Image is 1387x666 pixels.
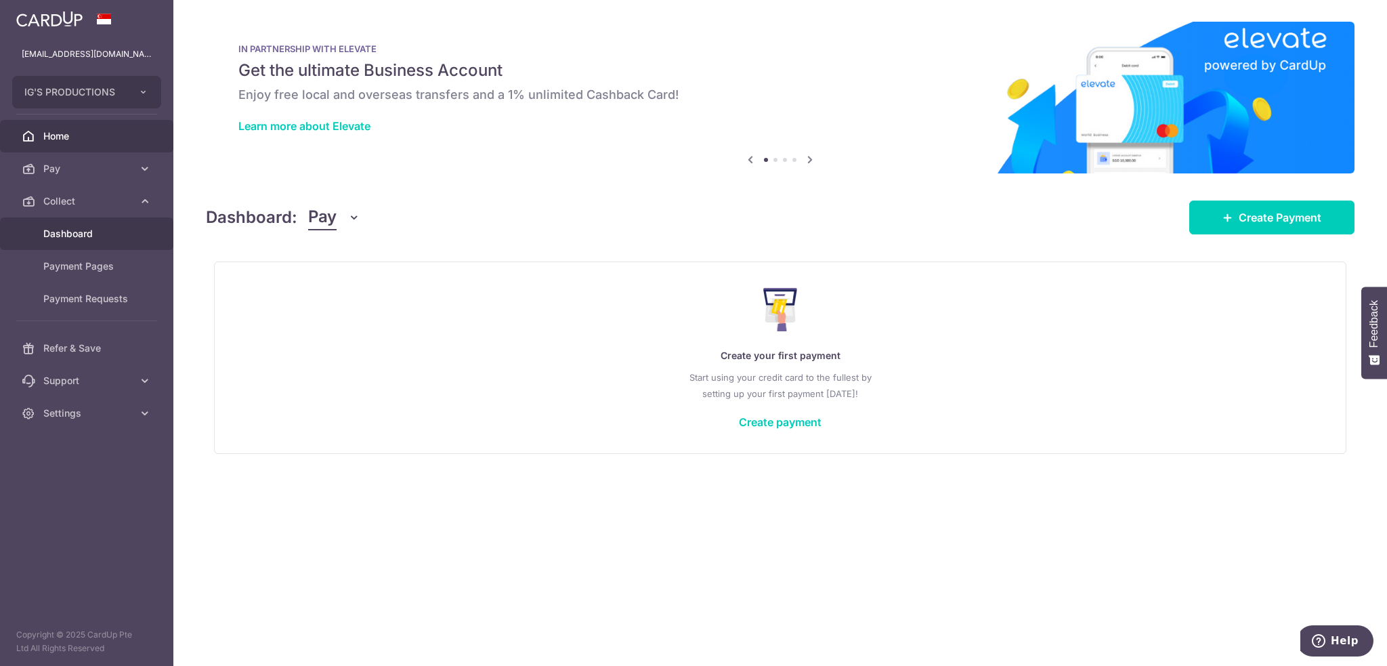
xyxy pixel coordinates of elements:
span: Settings [43,407,133,420]
iframe: Opens a widget where you can find more information [1300,625,1373,659]
p: Start using your credit card to the fullest by setting up your first payment [DATE]! [242,369,1319,402]
img: Make Payment [763,288,798,331]
button: IG'S PRODUCTIONS [12,76,161,108]
span: Pay [308,205,337,230]
span: Collect [43,194,133,208]
span: Create Payment [1239,209,1321,226]
a: Create payment [739,415,821,429]
span: Pay [43,162,133,175]
button: Pay [308,205,360,230]
a: Learn more about Elevate [238,119,370,133]
span: Payment Requests [43,292,133,306]
span: Support [43,374,133,388]
h6: Enjoy free local and overseas transfers and a 1% unlimited Cashback Card! [238,87,1322,103]
span: IG'S PRODUCTIONS [24,85,125,99]
h5: Get the ultimate Business Account [238,60,1322,81]
img: CardUp [16,11,83,27]
span: Refer & Save [43,341,133,355]
p: Create your first payment [242,348,1319,364]
img: Renovation banner [206,22,1354,173]
span: Feedback [1368,300,1380,348]
span: Home [43,129,133,143]
h4: Dashboard: [206,205,297,230]
p: [EMAIL_ADDRESS][DOMAIN_NAME] [22,47,152,61]
button: Feedback - Show survey [1361,287,1387,379]
p: IN PARTNERSHIP WITH ELEVATE [238,43,1322,54]
span: Payment Pages [43,259,133,273]
a: Create Payment [1189,201,1354,234]
span: Dashboard [43,227,133,241]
